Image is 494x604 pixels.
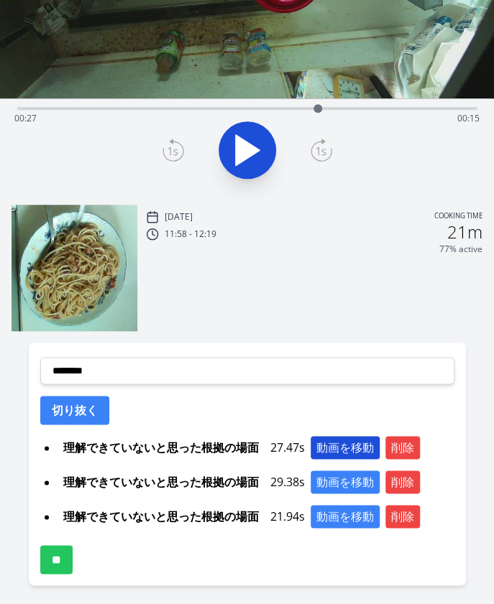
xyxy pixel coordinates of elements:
[58,470,265,493] span: 理解できていないと思った根拠の場面
[58,436,454,459] div: 27.47s
[447,223,482,241] h2: 21m
[311,505,380,528] button: 動画を移動
[58,436,265,459] span: 理解できていないと思った根拠の場面
[439,243,482,255] p: 77% active
[385,470,420,493] button: 削除
[40,396,109,424] button: 切り抜く
[165,228,216,240] p: 11:58 - 12:19
[311,436,380,459] button: 動画を移動
[434,210,482,223] p: Cooking time
[457,112,480,124] span: 00:15
[311,470,380,493] button: 動画を移動
[12,205,137,330] img: 250826025850_thumb.jpeg
[385,436,420,459] button: 削除
[58,505,265,528] span: 理解できていないと思った根拠の場面
[14,112,37,124] span: 00:27
[385,505,420,528] button: 削除
[58,505,454,528] div: 21.94s
[165,211,193,223] p: [DATE]
[58,470,454,493] div: 29.38s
